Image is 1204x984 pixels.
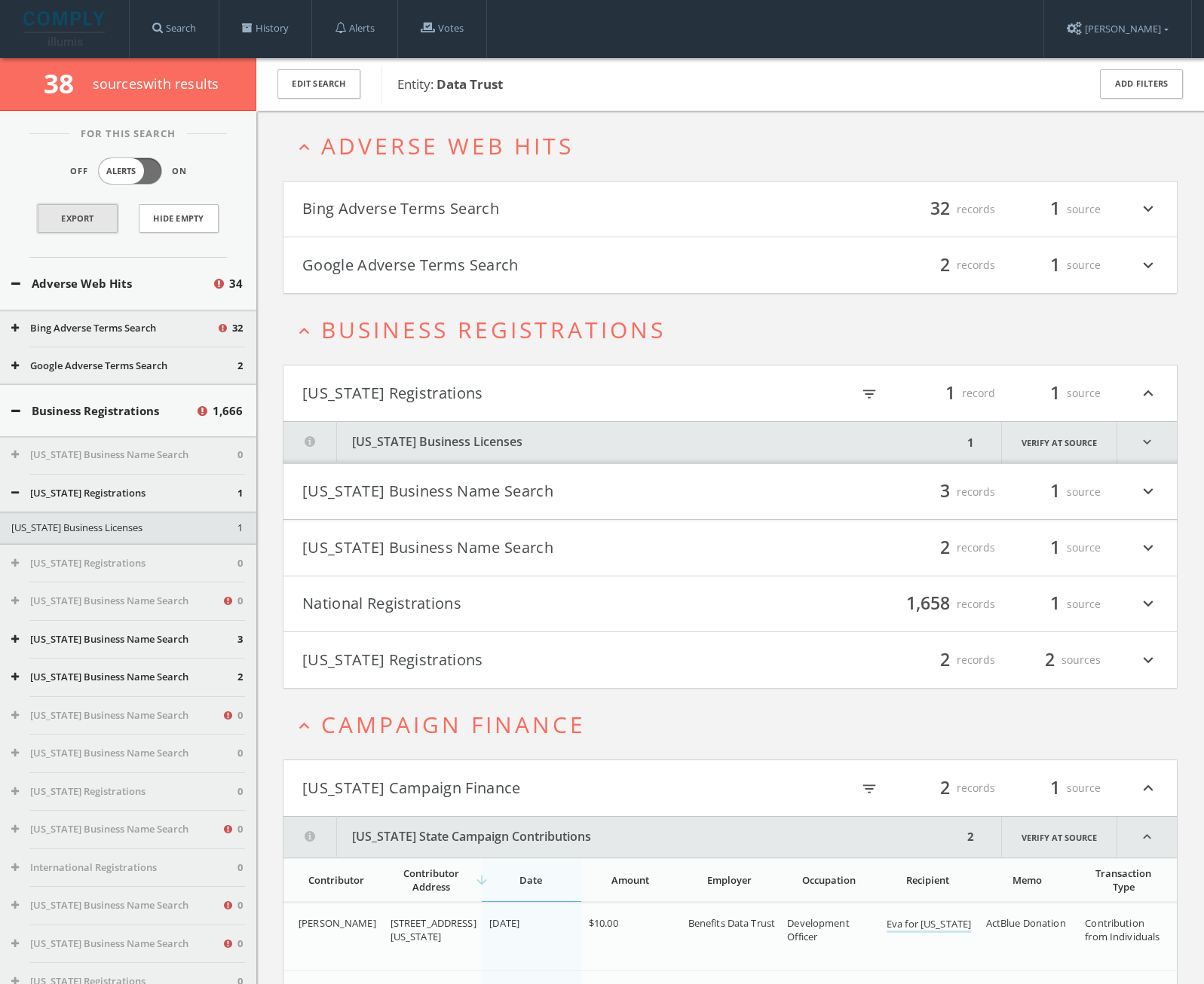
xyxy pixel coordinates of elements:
[1138,479,1158,505] i: expand_more
[38,204,118,233] a: Export
[1138,252,1158,278] i: expand_more
[905,252,995,278] div: records
[1138,775,1158,801] i: expand_less
[11,486,237,501] button: [US_STATE] Registrations
[321,314,666,345] span: Business Registrations
[237,359,243,374] span: 2
[905,591,995,617] div: records
[11,556,237,571] button: [US_STATE] Registrations
[787,873,870,887] div: Occupation
[1100,69,1183,99] button: Add Filters
[277,69,360,99] button: Edit Search
[905,380,995,406] div: record
[1010,252,1101,278] div: source
[1117,422,1177,463] i: expand_more
[1138,535,1158,561] i: expand_more
[294,133,1178,158] button: expand_lessAdverse Web Hits
[11,860,237,876] button: International Registrations
[933,534,957,561] span: 2
[283,422,963,463] button: [US_STATE] Business Licenses
[1043,196,1067,222] span: 1
[11,521,237,536] button: [US_STATE] Business Licenses
[589,873,672,887] div: Amount
[11,898,222,913] button: [US_STATE] Business Name Search
[23,11,108,46] img: illumis
[294,137,314,157] i: expand_less
[1001,817,1117,857] a: Verify at source
[11,321,216,336] button: Bing Adverse Terms Search
[437,75,503,93] b: Data Trust
[283,817,963,857] button: [US_STATE] State Campaign Contributions
[302,775,731,801] button: [US_STATE] Campaign Finance
[237,784,243,799] span: 0
[986,916,1066,930] span: ActBlue Donation
[1010,380,1101,406] div: source
[1010,197,1101,222] div: source
[1138,647,1158,673] i: expand_more
[237,670,243,685] span: 2
[294,716,314,736] i: expand_less
[237,937,243,952] span: 0
[1117,817,1177,857] i: expand_less
[688,916,775,930] span: Benefits Data Trust
[299,873,374,887] div: Contributor
[963,422,979,463] div: 1
[302,197,731,222] button: Bing Adverse Terms Search
[1085,866,1162,894] div: Transaction Type
[11,448,237,463] button: [US_STATE] Business Name Search
[232,321,243,336] span: 32
[1010,535,1101,561] div: source
[933,775,957,801] span: 2
[489,916,519,930] span: [DATE]
[237,822,243,837] span: 0
[321,709,586,740] span: Campaign Finance
[905,535,995,561] div: records
[44,66,87,101] span: 38
[299,916,376,930] span: [PERSON_NAME]
[887,873,970,887] div: Recipient
[237,594,243,609] span: 0
[237,746,243,761] span: 0
[1010,775,1101,801] div: source
[1001,422,1117,463] a: Verify at source
[294,317,1178,342] button: expand_lessBusiness Registrations
[302,252,731,278] button: Google Adverse Terms Search
[905,775,995,801] div: records
[1038,646,1062,673] span: 2
[229,275,243,292] span: 34
[294,321,314,341] i: expand_less
[489,873,572,887] div: Date
[237,448,243,463] span: 0
[11,746,237,761] button: [US_STATE] Business Name Search
[1043,478,1067,505] span: 1
[474,872,489,888] i: arrow_downward
[939,380,962,406] span: 1
[213,402,243,420] span: 1,666
[11,670,237,685] button: [US_STATE] Business Name Search
[391,916,476,943] span: [STREET_ADDRESS][US_STATE]
[1010,647,1101,673] div: sources
[905,479,995,505] div: records
[302,591,731,617] button: National Registrations
[321,130,574,161] span: Adverse Web Hits
[302,380,731,406] button: [US_STATE] Registrations
[1043,380,1067,406] span: 1
[899,591,957,617] span: 1,658
[237,486,243,501] span: 1
[905,647,995,673] div: records
[1043,775,1067,801] span: 1
[391,866,473,894] div: Contributor Address
[397,75,503,93] span: Entity:
[1043,252,1067,278] span: 1
[589,916,618,930] span: $10.00
[302,535,731,561] button: [US_STATE] Business Name Search
[986,873,1069,887] div: Memo
[787,916,849,943] span: Development Officer
[1043,534,1067,561] span: 1
[1085,916,1160,943] span: Contribution from Individuals
[887,917,971,933] a: Eva for [US_STATE]
[861,386,878,402] i: filter_list
[139,204,219,233] button: Hide Empty
[1138,591,1158,617] i: expand_more
[11,784,237,799] button: [US_STATE] Registrations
